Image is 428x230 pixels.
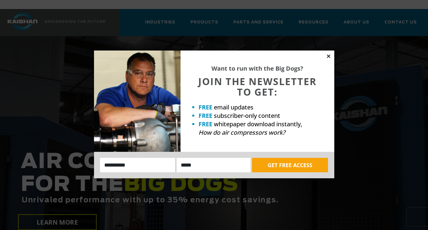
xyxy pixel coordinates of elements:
[326,54,331,59] button: Close
[199,128,285,136] em: How do air compressors work?
[214,120,302,128] span: whitepaper download instantly,
[198,75,317,98] span: JOIN THE NEWSLETTER TO GET:
[199,120,212,128] strong: FREE
[177,158,250,172] input: Email
[211,64,303,72] strong: Want to run with the Big Dogs?
[214,103,253,111] span: email updates
[100,158,175,172] input: Name:
[199,103,212,111] strong: FREE
[252,158,328,172] button: GET FREE ACCESS
[199,112,212,120] strong: FREE
[214,112,280,120] span: subscriber-only content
